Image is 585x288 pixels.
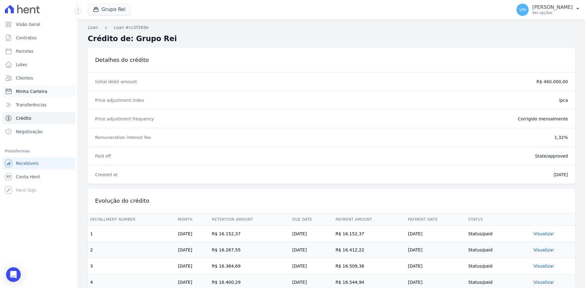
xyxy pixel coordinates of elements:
span: Clientes [16,75,33,81]
a: Crédito [2,112,75,124]
td: R$ 16.412,22 [333,242,406,258]
span: VM [519,8,526,12]
p: [PERSON_NAME] [532,4,573,10]
dd: R$ 460.000,00 [254,79,568,85]
td: [DATE] [290,258,333,274]
dt: Paid off [95,153,250,159]
td: Status/paid [466,226,531,242]
td: [DATE] [406,242,466,258]
a: Parcelas [2,45,75,57]
dt: Created at [95,172,250,178]
span: Transferências [16,102,47,108]
dd: ipca [254,97,568,103]
th: Payment date [406,213,466,226]
a: Visualizar [534,280,554,285]
h3: Detalhes do crédito [95,56,253,64]
th: Retention amount [209,213,290,226]
dt: Remuneration interest fee [95,134,250,140]
a: Lotes [2,59,75,71]
button: Grupo Rei [88,4,131,15]
a: Loan [88,24,98,31]
a: Contratos [2,32,75,44]
span: Contratos [16,35,37,41]
td: 2 [88,242,175,258]
a: Negativação [2,126,75,138]
a: Visualizar [534,247,554,252]
dd: [DATE] [254,172,568,178]
td: [DATE] [406,258,466,274]
h3: Evolução do crédito [95,197,253,204]
td: R$ 16.364,69 [209,258,290,274]
span: Visão Geral [16,21,40,27]
span: Crédito [16,115,31,121]
th: Due date [290,213,333,226]
div: Plataformas [5,148,73,155]
td: Status/paid [466,258,531,274]
td: [DATE] [406,226,466,242]
span: Negativação [16,129,43,135]
button: VM [PERSON_NAME] Ver opções [512,1,585,18]
a: Loan #cc0f369e [114,24,149,31]
td: R$ 16.152,37 [333,226,406,242]
td: [DATE] [175,226,210,242]
td: [DATE] [175,242,210,258]
dt: Initial debit amount [95,79,250,85]
a: Minha Carteira [2,85,75,98]
td: R$ 16.509,36 [333,258,406,274]
th: Status [466,213,531,226]
dt: Price adjustment frequency [95,116,250,122]
p: Ver opções [532,10,573,15]
td: [DATE] [290,226,333,242]
th: Payment amount [333,213,406,226]
a: Transferências [2,99,75,111]
a: Conta Hent [2,171,75,183]
td: Status/paid [466,242,531,258]
span: Recebíveis [16,160,39,166]
a: Recebíveis [2,157,75,169]
nav: Breadcrumb [88,24,575,31]
a: Visualizar [534,231,554,236]
dd: 1,32% [254,134,568,140]
td: R$ 16.267,55 [209,242,290,258]
td: [DATE] [175,258,210,274]
td: R$ 16.152,37 [209,226,290,242]
span: Lotes [16,62,27,68]
dd: Corrigido mensalmente [254,116,568,122]
th: Installment number [88,213,175,226]
dd: State/approved [254,153,568,159]
span: Parcelas [16,48,34,54]
th: Month [175,213,210,226]
div: Open Intercom Messenger [6,267,21,282]
span: Minha Carteira [16,88,47,94]
dt: Price adjustment index [95,97,250,103]
a: Visão Geral [2,18,75,30]
td: [DATE] [290,242,333,258]
h2: Crédito de: Grupo Rei [88,33,177,44]
a: Visualizar [534,264,554,268]
a: Clientes [2,72,75,84]
td: 1 [88,226,175,242]
span: Conta Hent [16,174,40,180]
td: 3 [88,258,175,274]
